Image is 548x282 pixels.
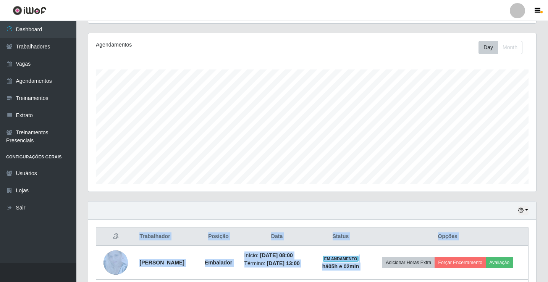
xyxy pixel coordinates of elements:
[478,41,522,54] div: First group
[240,228,314,246] th: Data
[322,263,359,269] strong: há 05 h e 02 min
[13,6,47,15] img: CoreUI Logo
[244,259,310,267] li: Término:
[96,41,270,49] div: Agendamentos
[478,41,498,54] button: Day
[139,259,184,266] strong: [PERSON_NAME]
[135,228,197,246] th: Trabalhador
[435,257,486,268] button: Forçar Encerramento
[205,259,232,266] strong: Embalador
[314,228,367,246] th: Status
[478,41,529,54] div: Toolbar with button groups
[367,228,528,246] th: Opções
[498,41,522,54] button: Month
[197,228,239,246] th: Posição
[103,246,128,279] img: 1729892511965.jpeg
[244,251,310,259] li: Início:
[486,257,513,268] button: Avaliação
[323,256,359,262] span: EM ANDAMENTO
[382,257,435,268] button: Adicionar Horas Extra
[260,252,293,258] time: [DATE] 08:00
[267,260,300,266] time: [DATE] 13:00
